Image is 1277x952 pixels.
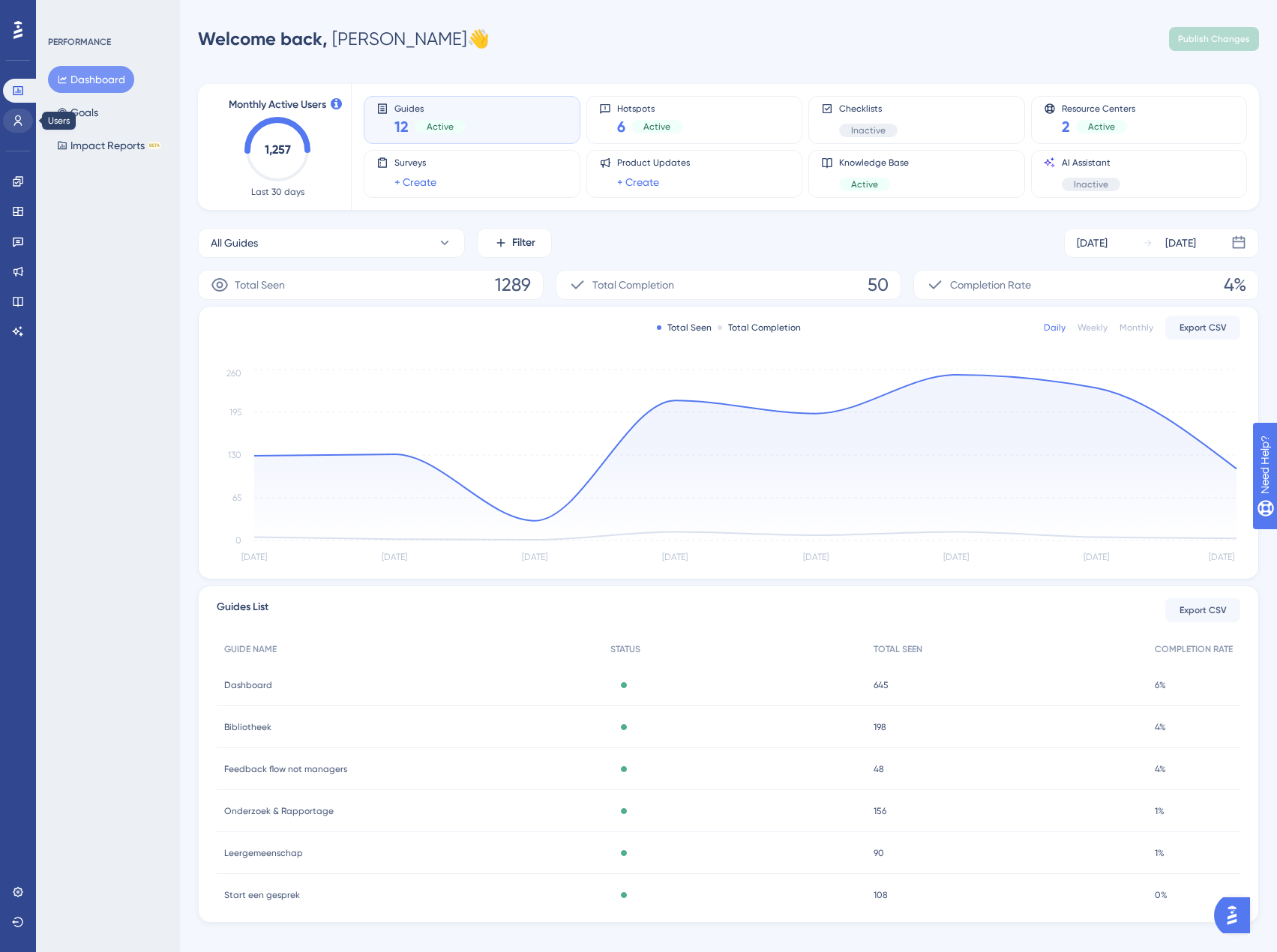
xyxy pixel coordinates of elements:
span: Guides [394,103,466,113]
tspan: [DATE] [1209,552,1234,562]
text: 1,257 [265,142,291,157]
button: All Guides [198,228,465,258]
span: AI Assistant [1062,157,1120,169]
button: Publish Changes [1169,27,1259,51]
span: Knowledge Base [839,157,909,169]
span: Filter [512,234,535,252]
div: BETA [148,142,161,149]
span: Export CSV [1180,604,1227,616]
span: 90 [874,847,884,859]
span: COMPLETION RATE [1155,643,1233,655]
tspan: 65 [232,492,241,503]
span: 156 [874,805,886,817]
iframe: UserGuiding AI Assistant Launcher [1214,893,1259,938]
tspan: [DATE] [803,552,829,562]
span: Last 30 days [251,186,304,198]
tspan: 130 [228,450,241,460]
span: STATUS [610,643,640,655]
span: Need Help? [35,4,94,22]
button: Export CSV [1165,598,1240,622]
span: Guides List [217,598,268,622]
span: Onderzoek & Rapportage [224,805,334,817]
span: Inactive [851,124,886,136]
div: Total Completion [718,322,801,334]
span: Checklists [839,103,898,115]
div: Total Seen [657,322,712,334]
a: + Create [394,173,436,191]
span: 6 [617,116,625,137]
span: Active [851,178,878,190]
tspan: [DATE] [1084,552,1109,562]
span: 1289 [495,273,531,297]
button: Impact ReportsBETA [48,132,170,159]
tspan: 0 [235,535,241,546]
tspan: [DATE] [241,552,267,562]
span: Active [427,121,454,133]
span: 198 [874,721,886,733]
span: Surveys [394,157,436,169]
button: Filter [477,228,552,258]
span: Active [1088,121,1115,133]
span: Leergemeenschap [224,847,303,859]
div: Daily [1044,322,1066,334]
tspan: [DATE] [382,552,407,562]
tspan: 260 [226,368,241,379]
span: Total Seen [235,276,285,294]
span: 0% [1155,889,1168,901]
span: All Guides [211,234,258,252]
span: 645 [874,679,889,691]
span: 12 [394,116,409,137]
button: Dashboard [48,66,134,93]
span: Feedback flow not managers [224,763,347,775]
span: 4% [1155,721,1166,733]
span: TOTAL SEEN [874,643,922,655]
span: Welcome back, [198,28,328,49]
span: Hotspots [617,103,682,113]
span: Export CSV [1180,322,1227,334]
div: PERFORMANCE [48,36,111,48]
span: 48 [874,763,884,775]
span: Start een gesprek [224,889,300,901]
span: Product Updates [617,157,690,169]
span: Monthly Active Users [229,96,326,114]
span: Total Completion [592,276,674,294]
tspan: [DATE] [662,552,688,562]
span: 50 [868,273,889,297]
span: Completion Rate [950,276,1031,294]
span: Resource Centers [1062,103,1135,113]
tspan: 195 [229,407,241,418]
span: Publish Changes [1178,33,1250,45]
tspan: [DATE] [943,552,969,562]
a: + Create [617,173,659,191]
button: Goals [48,99,107,126]
div: Weekly [1078,322,1108,334]
span: 4% [1224,273,1246,297]
span: 1% [1155,847,1165,859]
div: Monthly [1120,322,1153,334]
span: 1% [1155,805,1165,817]
div: [DATE] [1165,234,1196,252]
span: Inactive [1074,178,1108,190]
span: GUIDE NAME [224,643,277,655]
span: 2 [1062,116,1070,137]
span: 6% [1155,679,1166,691]
span: Bibliotheek [224,721,271,733]
button: Export CSV [1165,316,1240,340]
div: [PERSON_NAME] 👋 [198,27,490,51]
div: [DATE] [1077,234,1108,252]
span: 108 [874,889,888,901]
tspan: [DATE] [522,552,547,562]
span: Active [643,121,670,133]
span: Dashboard [224,679,272,691]
span: 4% [1155,763,1166,775]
